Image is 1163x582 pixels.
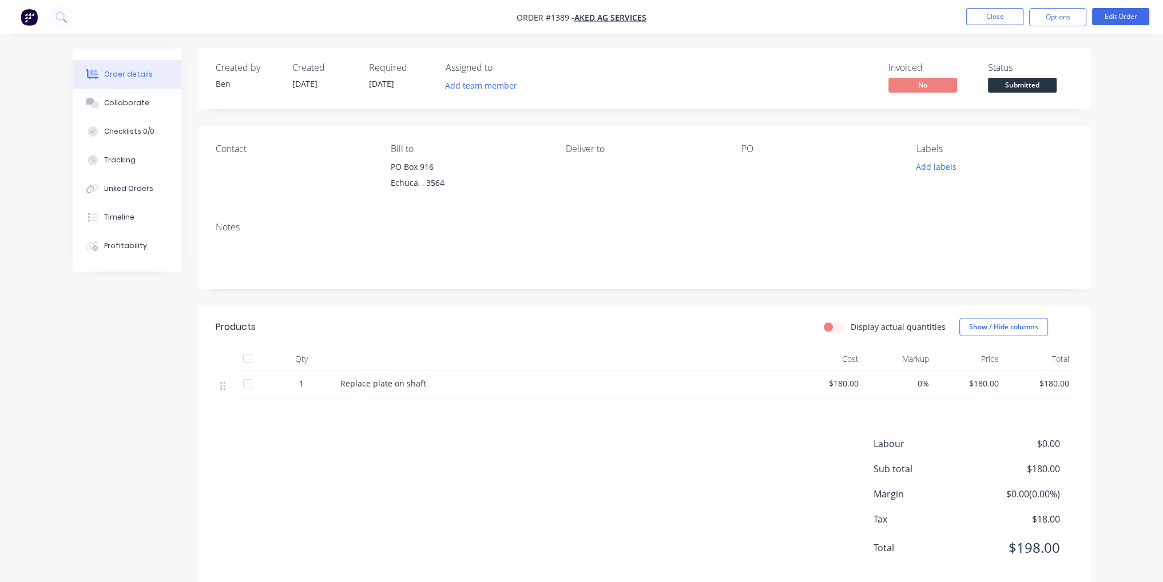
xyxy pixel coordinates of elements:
[216,78,279,90] div: Ben
[988,78,1057,92] span: Submitted
[959,318,1048,336] button: Show / Hide columns
[21,9,38,26] img: Factory
[916,143,1073,154] div: Labels
[574,12,646,23] a: Aked Ag Services
[863,348,934,370] div: Markup
[975,487,1059,501] span: $0.00 ( 0.00 %)
[73,60,181,89] button: Order details
[391,159,547,196] div: PO Box 916Echuca, , 3564
[439,78,523,93] button: Add team member
[988,62,1074,73] div: Status
[874,487,975,501] span: Margin
[73,146,181,174] button: Tracking
[73,174,181,203] button: Linked Orders
[975,512,1059,526] span: $18.00
[104,98,149,108] div: Collaborate
[104,126,154,137] div: Checklists 0/0
[966,8,1023,25] button: Close
[216,62,279,73] div: Created by
[874,541,975,555] span: Total
[868,377,929,389] span: 0%
[793,348,864,370] div: Cost
[369,78,394,89] span: [DATE]
[267,348,336,370] div: Qty
[874,437,975,451] span: Labour
[73,117,181,146] button: Checklists 0/0
[216,143,372,154] div: Contact
[299,377,304,389] span: 1
[369,62,432,73] div: Required
[216,320,256,334] div: Products
[910,159,963,174] button: Add labels
[741,143,898,154] div: PO
[446,78,523,93] button: Add team member
[391,143,547,154] div: Bill to
[1092,8,1149,25] button: Edit Order
[975,537,1059,558] span: $198.00
[104,69,153,79] div: Order details
[517,12,574,23] span: Order #1389 -
[340,378,426,389] span: Replace plate on shaft
[73,203,181,232] button: Timeline
[934,348,1004,370] div: Price
[292,62,355,73] div: Created
[874,512,975,526] span: Tax
[851,321,946,333] label: Display actual quantities
[975,462,1059,476] span: $180.00
[104,241,147,251] div: Profitability
[938,377,999,389] span: $180.00
[1029,8,1086,26] button: Options
[216,222,1074,233] div: Notes
[104,184,153,194] div: Linked Orders
[292,78,317,89] span: [DATE]
[566,143,723,154] div: Deliver to
[446,62,560,73] div: Assigned to
[391,159,547,175] div: PO Box 916
[988,78,1057,95] button: Submitted
[391,175,547,191] div: Echuca, , 3564
[888,78,957,92] span: No
[73,232,181,260] button: Profitability
[798,377,859,389] span: $180.00
[104,212,134,222] div: Timeline
[1003,348,1074,370] div: Total
[975,437,1059,451] span: $0.00
[104,155,136,165] div: Tracking
[888,62,974,73] div: Invoiced
[73,89,181,117] button: Collaborate
[874,462,975,476] span: Sub total
[1008,377,1069,389] span: $180.00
